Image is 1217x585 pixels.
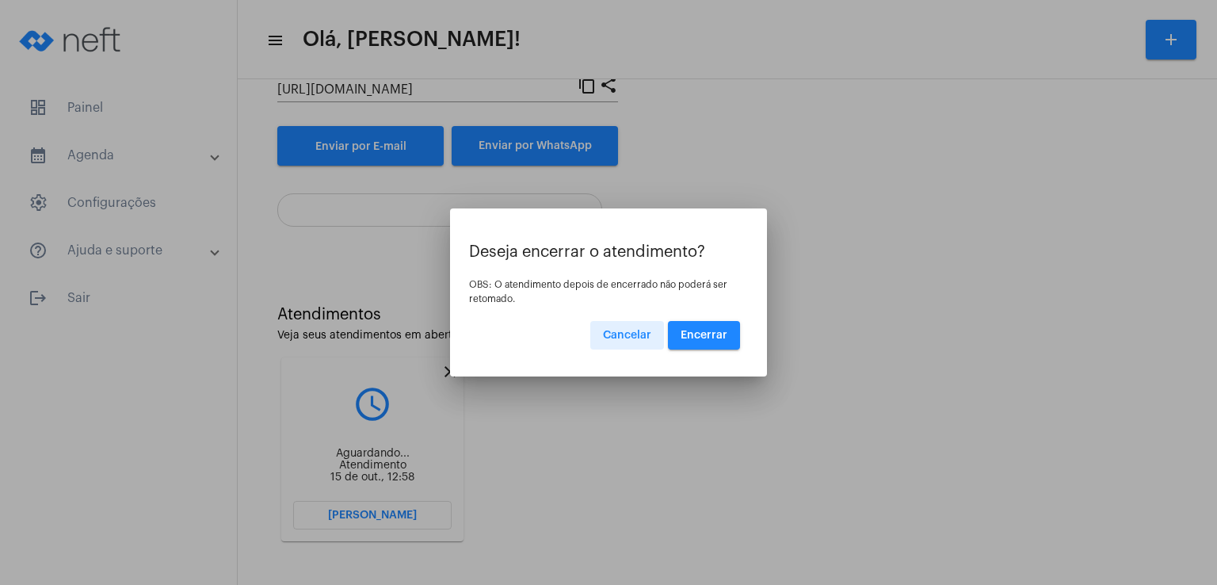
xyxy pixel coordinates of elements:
span: Encerrar [681,330,727,341]
button: Cancelar [590,321,664,350]
p: Deseja encerrar o atendimento? [469,243,748,261]
button: Encerrar [668,321,740,350]
span: Cancelar [603,330,651,341]
span: OBS: O atendimento depois de encerrado não poderá ser retomado. [469,280,727,304]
